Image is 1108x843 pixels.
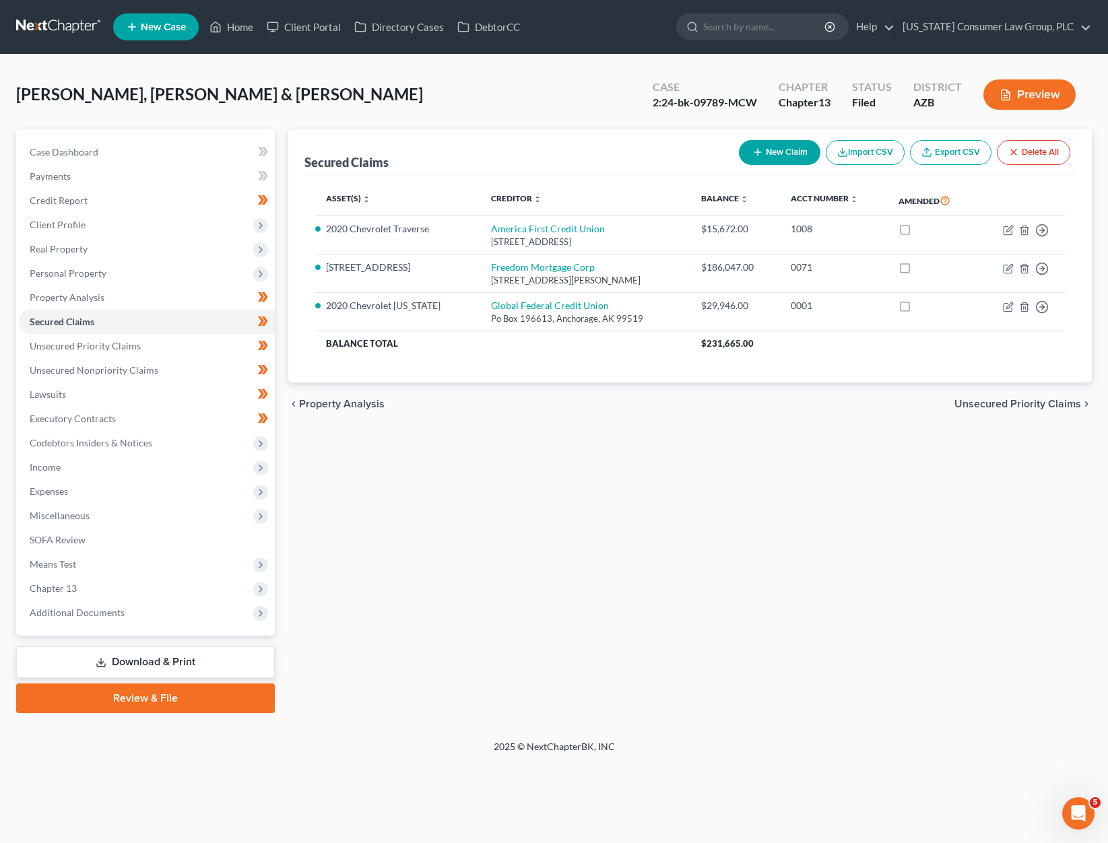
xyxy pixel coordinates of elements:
span: Unsecured Nonpriority Claims [30,364,158,376]
input: Search by name... [703,14,826,39]
i: unfold_more [533,195,542,203]
div: Chapter [779,95,830,110]
span: Codebtors Insiders & Notices [30,437,152,448]
span: Property Analysis [30,292,104,303]
span: Unsecured Priority Claims [954,399,1081,409]
button: Import CSV [826,140,905,165]
i: unfold_more [362,195,370,203]
a: Case Dashboard [19,140,275,164]
li: [STREET_ADDRESS] [326,261,469,274]
a: Credit Report [19,189,275,213]
th: Amended [888,185,977,216]
span: Chapter 13 [30,582,77,594]
div: Case [653,79,757,95]
a: Review & File [16,683,275,713]
div: District [913,79,962,95]
i: unfold_more [740,195,748,203]
div: $15,672.00 [701,222,769,236]
div: Secured Claims [304,154,389,170]
div: 0001 [791,299,877,312]
span: Income [30,461,61,473]
i: chevron_right [1081,399,1092,409]
a: Acct Number unfold_more [791,193,858,203]
a: Property Analysis [19,285,275,310]
div: [STREET_ADDRESS] [491,236,680,248]
span: Executory Contracts [30,413,116,424]
span: 13 [818,96,830,108]
th: Balance Total [315,331,690,356]
div: Filed [852,95,892,110]
div: 0071 [791,261,877,274]
a: Unsecured Priority Claims [19,334,275,358]
a: Executory Contracts [19,407,275,431]
span: [PERSON_NAME], [PERSON_NAME] & [PERSON_NAME] [16,84,423,104]
button: Unsecured Priority Claims chevron_right [954,399,1092,409]
div: Po Box 196613, Anchorage, AK 99519 [491,312,680,325]
div: 2025 © NextChapterBK, INC [170,740,938,764]
span: Lawsuits [30,389,66,400]
a: Unsecured Nonpriority Claims [19,358,275,382]
a: Creditor unfold_more [491,193,542,203]
a: Home [203,15,260,39]
span: Credit Report [30,195,88,206]
span: Real Property [30,243,88,255]
a: Balance unfold_more [701,193,748,203]
span: Client Profile [30,219,86,230]
span: Secured Claims [30,316,94,327]
button: New Claim [739,140,820,165]
div: $186,047.00 [701,261,769,274]
span: Personal Property [30,267,106,279]
li: 2020 Chevrolet Traverse [326,222,469,236]
a: Help [849,15,894,39]
div: [STREET_ADDRESS][PERSON_NAME] [491,274,680,287]
a: Global Federal Credit Union [491,300,609,311]
i: unfold_more [850,195,858,203]
a: Client Portal [260,15,348,39]
li: 2020 Chevrolet [US_STATE] [326,299,469,312]
div: $29,946.00 [701,299,769,312]
span: Miscellaneous [30,510,90,521]
a: [US_STATE] Consumer Law Group, PLC [896,15,1091,39]
a: Secured Claims [19,310,275,334]
iframe: Intercom live chat [1062,797,1095,830]
div: 2:24-bk-09789-MCW [653,95,757,110]
a: Export CSV [910,140,991,165]
span: New Case [141,22,186,32]
span: Additional Documents [30,607,125,618]
div: AZB [913,95,962,110]
div: 1008 [791,222,877,236]
a: America First Credit Union [491,223,605,234]
a: Download & Print [16,646,275,678]
div: Status [852,79,892,95]
a: Freedom Mortgage Corp [491,261,595,273]
span: $231,665.00 [701,338,754,349]
i: chevron_left [288,399,299,409]
span: SOFA Review [30,534,86,545]
span: Unsecured Priority Claims [30,340,141,351]
a: Directory Cases [348,15,451,39]
span: 5 [1090,797,1101,808]
a: Lawsuits [19,382,275,407]
button: Preview [983,79,1076,110]
span: Case Dashboard [30,146,98,158]
a: Asset(s) unfold_more [326,193,370,203]
button: chevron_left Property Analysis [288,399,385,409]
a: DebtorCC [451,15,527,39]
a: Payments [19,164,275,189]
a: SOFA Review [19,528,275,552]
span: Means Test [30,558,76,570]
div: Chapter [779,79,830,95]
span: Property Analysis [299,399,385,409]
span: Payments [30,170,71,182]
span: Expenses [30,485,68,497]
button: Delete All [997,140,1070,165]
